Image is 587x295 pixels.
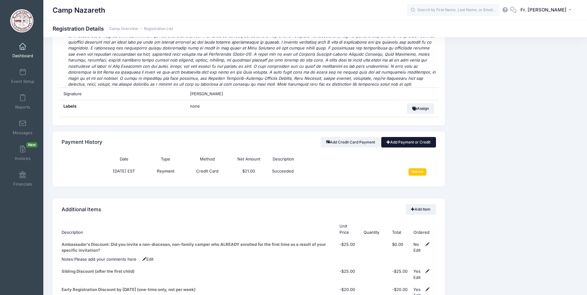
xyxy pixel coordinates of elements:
[360,220,389,238] th: Quantity
[26,142,37,147] span: New
[228,165,270,179] td: $21.00
[520,6,567,13] span: Fr. [PERSON_NAME]
[336,220,360,238] th: Unit Price
[12,53,33,58] span: Dashboard
[138,257,153,262] span: Edit
[407,103,434,114] button: Assign
[109,27,138,31] a: Camp Overview
[10,9,33,32] img: Camp Nazareth
[270,153,394,165] th: Description
[408,168,427,176] input: Refund
[270,165,394,179] td: Succeeded
[228,153,270,165] th: Net Amount
[103,153,145,165] th: Date
[59,88,186,100] div: Signature
[13,130,32,135] span: Messages
[190,103,267,109] span: none
[62,201,101,218] h4: Additional Items
[103,165,145,179] td: [DATE] EST
[8,168,37,190] a: Financials
[8,117,37,138] a: Messages
[190,91,223,96] span: [PERSON_NAME]
[11,79,34,84] span: Event Setup
[8,142,37,164] a: InvoicesNew
[186,165,228,179] td: Credit Card
[53,3,105,17] h1: Camp Nazareth
[13,182,32,187] span: Financials
[186,153,228,165] th: Method
[62,220,336,238] th: Description
[8,40,37,61] a: Dashboard
[381,137,436,147] a: Add Payment or Credit
[59,3,439,88] div: Loremi Dolorsi Ametcon: Adip elitse doeiusm te incidid utl etdolore ma ali en A mini. Ven quisno ...
[145,165,186,179] td: Payment
[389,220,411,238] th: Total
[15,156,31,161] span: Invoices
[74,256,136,263] div: Click Pencil to edit...
[406,204,436,215] a: Add Item
[62,238,336,257] td: Ambassador's Discount: Did you invite a non-diocesan, non-family camper who ALREADY enrolled for ...
[336,238,360,257] td: -$25.00
[411,220,436,238] th: Ordered
[413,268,423,275] div: Yes
[389,266,411,284] td: -$25.00
[389,238,411,257] td: $0.00
[8,91,37,113] a: Reports
[407,4,500,16] input: Search by First Name, Last Name, or Email...
[53,25,173,32] h1: Registration Details
[8,65,37,87] a: Event Setup
[413,242,423,248] div: No
[145,153,186,165] th: Type
[413,287,423,293] div: Yes
[336,266,360,284] td: -$25.00
[144,27,173,31] a: Registration List
[62,133,102,151] h4: Payment History
[62,256,436,265] td: Notes:
[321,137,380,147] button: Add Credit Card Payment
[62,266,336,284] td: Sibling Discount (after the first child)
[59,100,186,117] div: Labels
[15,105,30,110] span: Reports
[413,269,429,280] span: Edit
[516,3,578,17] button: Fr. [PERSON_NAME]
